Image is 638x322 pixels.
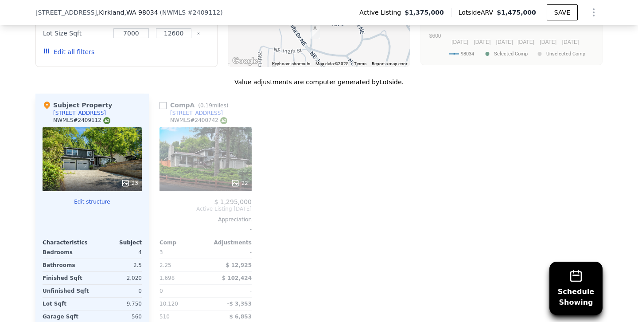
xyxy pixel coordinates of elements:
span: $1,375,000 [405,8,444,17]
div: Lot Size Sqft [43,27,108,39]
div: Comp [159,239,206,246]
span: Active Listing [DATE] [159,205,252,212]
text: [DATE] [496,39,513,45]
div: NWMLS # 2409112 [53,117,110,124]
div: [STREET_ADDRESS] [170,110,223,117]
button: SAVE [547,4,578,20]
button: Edit structure [43,198,142,205]
img: NWMLS Logo [220,117,227,124]
a: Open this area in Google Maps (opens a new window) [230,55,260,67]
a: Terms [354,61,366,66]
span: $ 102,424 [222,275,252,281]
div: 23 [121,179,138,188]
div: Comp A [159,101,232,110]
div: Value adjustments are computer generated by Lotside . [35,78,603,86]
a: [STREET_ADDRESS] [159,110,223,117]
button: Keyboard shortcuts [272,61,310,67]
div: NWMLS # 2400742 [170,117,227,124]
span: 1,698 [159,275,175,281]
span: , WA 98034 [124,9,158,16]
button: Clear [197,32,200,35]
button: ScheduleShowing [549,262,603,315]
div: - [159,223,252,236]
text: Unselected Comp [546,51,585,57]
div: Finished Sqft [43,272,90,284]
span: 510 [159,314,170,320]
div: 9,750 [94,298,142,310]
div: 22 [231,179,248,188]
div: 11214 80th Ave NE [310,24,320,39]
div: Subject [92,239,142,246]
text: [DATE] [474,39,490,45]
div: Adjustments [206,239,252,246]
div: 2.25 [159,259,204,271]
text: $600 [429,33,441,39]
text: [DATE] [562,39,579,45]
div: [STREET_ADDRESS] [53,110,106,117]
span: ( miles) [195,102,232,109]
a: Report a map error [372,61,407,66]
span: 3 [159,249,163,255]
span: , Kirkland [97,8,158,17]
text: 98034 [461,51,474,57]
div: ( ) [160,8,223,17]
div: - [207,246,252,259]
div: Bedrooms [43,246,90,259]
div: 4 [94,246,142,259]
text: [DATE] [540,39,556,45]
div: Subject Property [43,101,112,110]
text: Selected Comp [494,51,528,57]
span: $1,475,000 [497,9,536,16]
span: Active Listing [359,8,405,17]
span: 10,120 [159,301,178,307]
div: 0 [94,285,142,297]
span: $ 1,295,000 [214,198,252,205]
button: Show Options [585,4,603,21]
div: Bathrooms [43,259,90,271]
span: NWMLS [162,9,186,16]
text: [DATE] [451,39,468,45]
div: Appreciation [159,216,252,223]
span: 0.19 [200,102,212,109]
div: Unfinished Sqft [43,285,90,297]
div: 2.5 [94,259,142,271]
span: 0 [159,288,163,294]
span: $ 6,853 [230,314,252,320]
span: # 2409112 [187,9,220,16]
div: Characteristics [43,239,92,246]
span: [STREET_ADDRESS] [35,8,97,17]
div: 2,020 [94,272,142,284]
img: Google [230,55,260,67]
text: [DATE] [517,39,534,45]
span: Map data ©2025 [315,61,349,66]
div: Lot Sqft [43,298,90,310]
span: $ 12,925 [226,262,252,268]
span: Lotside ARV [459,8,497,17]
div: - [207,285,252,297]
span: -$ 3,353 [227,301,252,307]
button: Edit all filters [43,47,94,56]
img: NWMLS Logo [103,117,110,124]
